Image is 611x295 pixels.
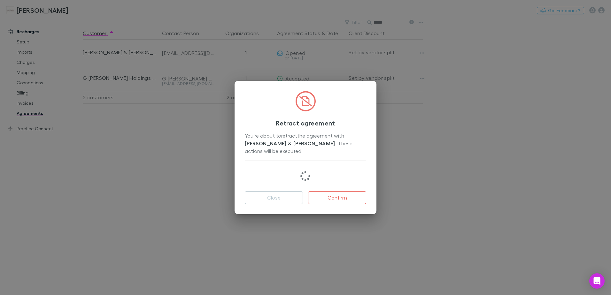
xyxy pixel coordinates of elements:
strong: [PERSON_NAME] & [PERSON_NAME] [245,140,335,147]
button: Confirm [308,191,366,204]
div: You’re about to retract the agreement with . These actions will be executed: [245,132,366,155]
img: CircledFileSlash.svg [295,91,316,111]
h3: Retract agreement [245,119,366,127]
button: Close [245,191,303,204]
div: Open Intercom Messenger [589,273,605,289]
